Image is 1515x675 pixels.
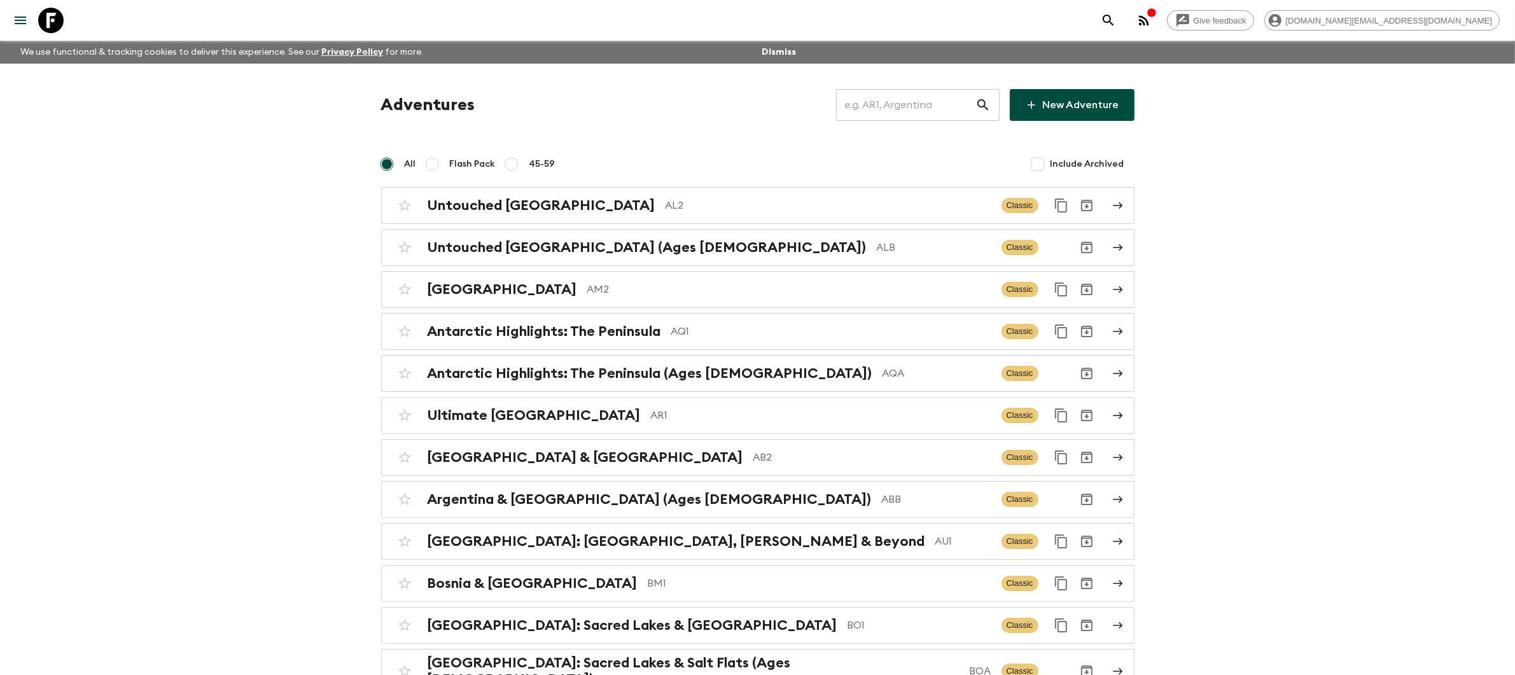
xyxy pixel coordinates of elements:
[935,534,991,549] p: AU1
[381,439,1135,476] a: [GEOGRAPHIC_DATA] & [GEOGRAPHIC_DATA]AB2ClassicDuplicate for 45-59Archive
[1002,408,1038,423] span: Classic
[428,533,925,550] h2: [GEOGRAPHIC_DATA]: [GEOGRAPHIC_DATA], [PERSON_NAME] & Beyond
[883,366,991,381] p: AQA
[1074,487,1100,512] button: Archive
[1049,571,1074,596] button: Duplicate for 45-59
[428,197,655,214] h2: Untouched [GEOGRAPHIC_DATA]
[1002,534,1038,549] span: Classic
[1074,529,1100,554] button: Archive
[381,607,1135,644] a: [GEOGRAPHIC_DATA]: Sacred Lakes & [GEOGRAPHIC_DATA]BO1ClassicDuplicate for 45-59Archive
[1049,613,1074,638] button: Duplicate for 45-59
[15,41,428,64] p: We use functional & tracking cookies to deliver this experience. See our for more.
[529,158,555,170] span: 45-59
[1049,403,1074,428] button: Duplicate for 45-59
[1010,89,1135,121] a: New Adventure
[1074,235,1100,260] button: Archive
[428,281,577,298] h2: [GEOGRAPHIC_DATA]
[1074,571,1100,596] button: Archive
[1279,16,1499,25] span: [DOMAIN_NAME][EMAIL_ADDRESS][DOMAIN_NAME]
[381,565,1135,602] a: Bosnia & [GEOGRAPHIC_DATA]BM1ClassicDuplicate for 45-59Archive
[1051,158,1124,170] span: Include Archived
[381,271,1135,308] a: [GEOGRAPHIC_DATA]AM2ClassicDuplicate for 45-59Archive
[758,43,799,61] button: Dismiss
[1002,492,1038,507] span: Classic
[381,355,1135,392] a: Antarctic Highlights: The Peninsula (Ages [DEMOGRAPHIC_DATA])AQAClassicArchive
[848,618,991,633] p: BO1
[1074,445,1100,470] button: Archive
[1002,324,1038,339] span: Classic
[1002,576,1038,591] span: Classic
[428,449,743,466] h2: [GEOGRAPHIC_DATA] & [GEOGRAPHIC_DATA]
[1002,198,1038,213] span: Classic
[877,240,991,255] p: ALB
[1187,16,1253,25] span: Give feedback
[882,492,991,507] p: ABB
[1002,282,1038,297] span: Classic
[1074,193,1100,218] button: Archive
[836,87,975,123] input: e.g. AR1, Argentina
[1002,618,1038,633] span: Classic
[381,481,1135,518] a: Argentina & [GEOGRAPHIC_DATA] (Ages [DEMOGRAPHIC_DATA])ABBClassicArchive
[1074,361,1100,386] button: Archive
[1049,529,1074,554] button: Duplicate for 45-59
[753,450,991,465] p: AB2
[648,576,991,591] p: BM1
[1074,319,1100,344] button: Archive
[381,397,1135,434] a: Ultimate [GEOGRAPHIC_DATA]AR1ClassicDuplicate for 45-59Archive
[450,158,496,170] span: Flash Pack
[1002,240,1038,255] span: Classic
[587,282,991,297] p: AM2
[381,92,475,118] h1: Adventures
[1074,613,1100,638] button: Archive
[1264,10,1500,31] div: [DOMAIN_NAME][EMAIL_ADDRESS][DOMAIN_NAME]
[1096,8,1121,33] button: search adventures
[8,8,33,33] button: menu
[1049,445,1074,470] button: Duplicate for 45-59
[671,324,991,339] p: AQ1
[1074,403,1100,428] button: Archive
[428,239,867,256] h2: Untouched [GEOGRAPHIC_DATA] (Ages [DEMOGRAPHIC_DATA])
[405,158,416,170] span: All
[321,48,383,57] a: Privacy Policy
[428,491,872,508] h2: Argentina & [GEOGRAPHIC_DATA] (Ages [DEMOGRAPHIC_DATA])
[1074,277,1100,302] button: Archive
[1167,10,1254,31] a: Give feedback
[428,323,661,340] h2: Antarctic Highlights: The Peninsula
[666,198,991,213] p: AL2
[381,229,1135,266] a: Untouched [GEOGRAPHIC_DATA] (Ages [DEMOGRAPHIC_DATA])ALBClassicArchive
[1002,450,1038,465] span: Classic
[651,408,991,423] p: AR1
[381,523,1135,560] a: [GEOGRAPHIC_DATA]: [GEOGRAPHIC_DATA], [PERSON_NAME] & BeyondAU1ClassicDuplicate for 45-59Archive
[1002,366,1038,381] span: Classic
[381,313,1135,350] a: Antarctic Highlights: The PeninsulaAQ1ClassicDuplicate for 45-59Archive
[381,187,1135,224] a: Untouched [GEOGRAPHIC_DATA]AL2ClassicDuplicate for 45-59Archive
[428,617,837,634] h2: [GEOGRAPHIC_DATA]: Sacred Lakes & [GEOGRAPHIC_DATA]
[1049,277,1074,302] button: Duplicate for 45-59
[428,407,641,424] h2: Ultimate [GEOGRAPHIC_DATA]
[428,365,872,382] h2: Antarctic Highlights: The Peninsula (Ages [DEMOGRAPHIC_DATA])
[428,575,638,592] h2: Bosnia & [GEOGRAPHIC_DATA]
[1049,319,1074,344] button: Duplicate for 45-59
[1049,193,1074,218] button: Duplicate for 45-59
